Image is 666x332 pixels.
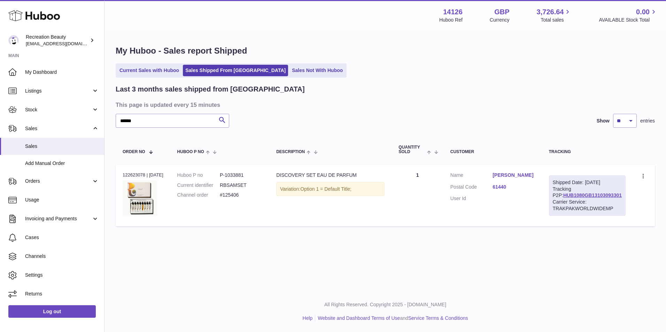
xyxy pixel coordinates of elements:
[276,172,385,179] div: DISCOVERY SET EAU DE PARFUM
[25,197,99,203] span: Usage
[177,172,220,179] dt: Huboo P no
[553,179,622,186] div: Shipped Date: [DATE]
[392,165,443,226] td: 1
[183,65,288,76] a: Sales Shipped From [GEOGRAPHIC_DATA]
[25,234,99,241] span: Cases
[318,315,400,321] a: Website and Dashboard Terms of Use
[494,7,509,17] strong: GBP
[640,118,655,124] span: entries
[123,172,163,178] div: 122623078 | [DATE]
[537,7,572,23] a: 3,726.64 Total sales
[25,215,92,222] span: Invoicing and Payments
[450,172,493,180] dt: Name
[276,182,385,196] div: Variation:
[493,184,535,190] a: 61440
[177,150,204,154] span: Huboo P no
[25,106,92,113] span: Stock
[300,186,351,192] span: Option 1 = Default Title;
[563,192,622,198] a: HUB1080GB13103093301
[26,41,102,46] span: [EMAIL_ADDRESS][DOMAIN_NAME]
[597,118,610,124] label: Show
[123,180,157,216] img: ANWD_12ML.jpg
[220,182,262,189] dd: RBSAMSET
[541,17,572,23] span: Total sales
[303,315,313,321] a: Help
[493,172,535,179] a: [PERSON_NAME]
[289,65,345,76] a: Sales Not With Huboo
[123,150,145,154] span: Order No
[117,65,181,76] a: Current Sales with Huboo
[25,88,92,94] span: Listings
[549,175,626,216] div: Tracking P2P:
[443,7,463,17] strong: 14126
[25,272,99,278] span: Settings
[116,101,653,109] h3: This page is updated every 15 minutes
[8,35,19,46] img: customercare@recreationbeauty.com
[25,69,99,76] span: My Dashboard
[220,192,262,198] dd: #125406
[25,125,92,132] span: Sales
[116,85,305,94] h2: Last 3 months sales shipped from [GEOGRAPHIC_DATA]
[315,315,468,322] li: and
[636,7,650,17] span: 0.00
[25,143,99,150] span: Sales
[25,253,99,260] span: Channels
[398,145,425,154] span: Quantity Sold
[177,182,220,189] dt: Current identifier
[25,160,99,167] span: Add Manual Order
[450,195,493,202] dt: User Id
[177,192,220,198] dt: Channel order
[25,291,99,297] span: Returns
[553,199,622,212] div: Carrier Service: TRAKPAKWORLDWIDEMP
[490,17,510,23] div: Currency
[25,178,92,184] span: Orders
[450,150,535,154] div: Customer
[408,315,468,321] a: Service Terms & Conditions
[537,7,564,17] span: 3,726.64
[599,17,658,23] span: AVAILABLE Stock Total
[276,150,305,154] span: Description
[220,172,262,179] dd: P-1033881
[26,34,88,47] div: Recreation Beauty
[116,45,655,56] h1: My Huboo - Sales report Shipped
[549,150,626,154] div: Tracking
[439,17,463,23] div: Huboo Ref
[450,184,493,192] dt: Postal Code
[599,7,658,23] a: 0.00 AVAILABLE Stock Total
[110,301,660,308] p: All Rights Reserved. Copyright 2025 - [DOMAIN_NAME]
[8,305,96,318] a: Log out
